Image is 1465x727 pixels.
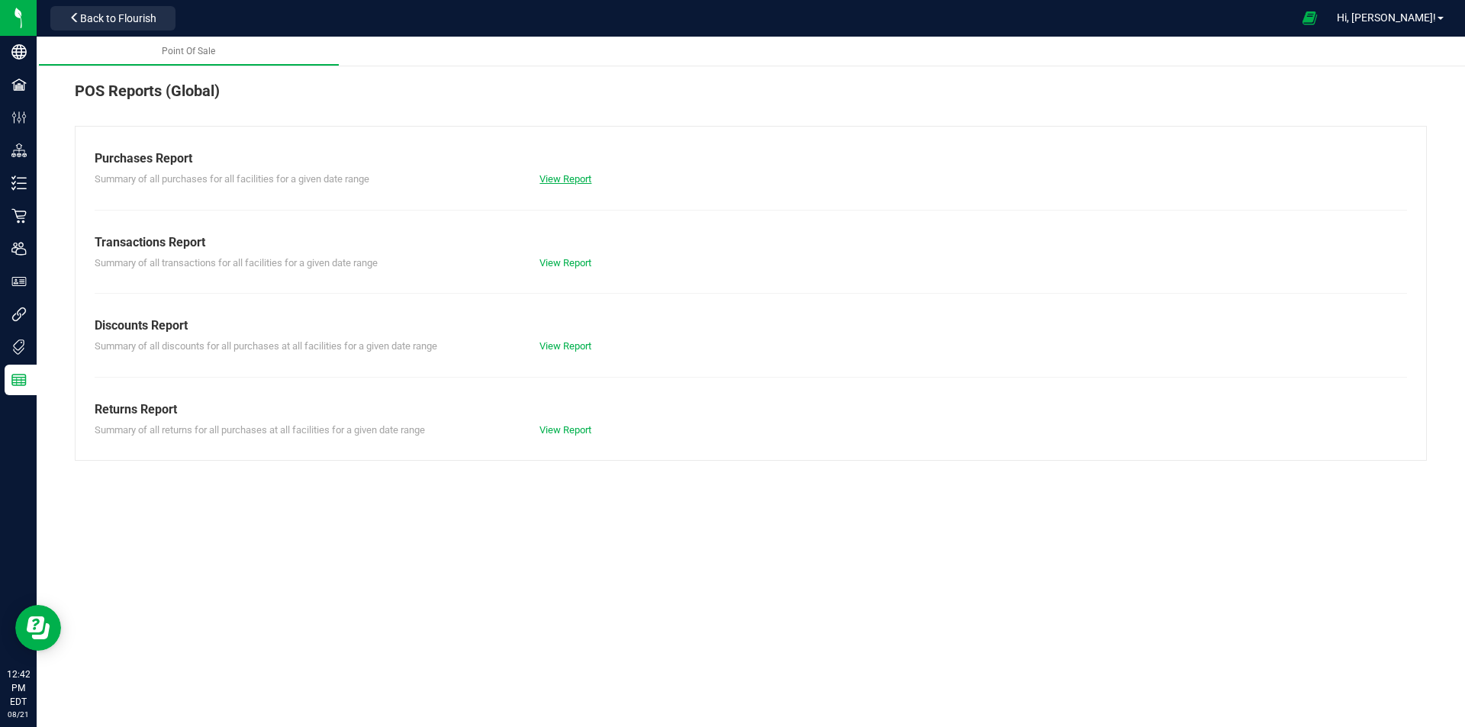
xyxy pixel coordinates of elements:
[1337,11,1436,24] span: Hi, [PERSON_NAME]!
[95,424,425,436] span: Summary of all returns for all purchases at all facilities for a given date range
[539,340,591,352] a: View Report
[7,709,30,720] p: 08/21
[80,12,156,24] span: Back to Flourish
[95,235,205,249] span: Transactions Report
[11,241,27,256] inline-svg: Users
[11,143,27,158] inline-svg: Distribution
[162,46,215,56] span: Point Of Sale
[11,175,27,191] inline-svg: Inventory
[50,6,175,31] button: Back to Flourish
[95,151,192,166] span: Purchases Report
[539,257,591,269] a: View Report
[1293,3,1327,33] span: Open Ecommerce Menu
[11,307,27,322] inline-svg: Integrations
[95,402,177,417] span: Returns Report
[11,44,27,60] inline-svg: Company
[95,257,378,269] span: Summary of all transactions for all facilities for a given date range
[11,110,27,125] inline-svg: Configuration
[11,208,27,224] inline-svg: Retail
[75,82,220,100] span: POS Reports (Global)
[7,667,30,709] p: 12:42 PM EDT
[95,173,369,185] span: Summary of all purchases for all facilities for a given date range
[95,340,437,352] span: Summary of all discounts for all purchases at all facilities for a given date range
[11,77,27,92] inline-svg: Facilities
[95,318,188,333] span: Discounts Report
[15,605,61,651] iframe: Resource center
[11,372,27,388] inline-svg: Reports
[11,274,27,289] inline-svg: User Roles
[539,424,591,436] a: View Report
[539,173,591,185] a: View Report
[11,339,27,355] inline-svg: Tags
